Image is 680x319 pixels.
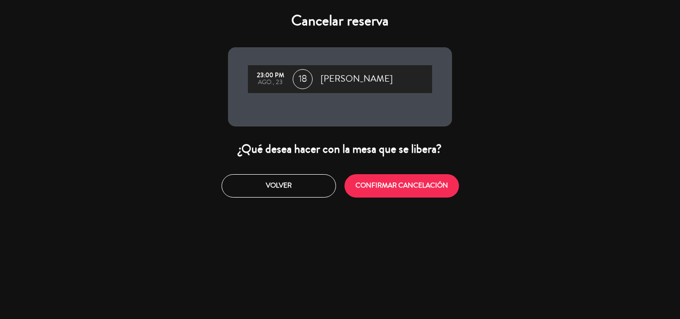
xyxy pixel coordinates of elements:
span: [PERSON_NAME] [321,72,393,87]
div: ago., 23 [253,79,288,86]
button: CONFIRMAR CANCELACIÓN [344,174,459,198]
div: ¿Qué desea hacer con la mesa que se libera? [228,141,452,157]
div: 23:00 PM [253,72,288,79]
span: 18 [293,69,313,89]
button: Volver [222,174,336,198]
h4: Cancelar reserva [228,12,452,30]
